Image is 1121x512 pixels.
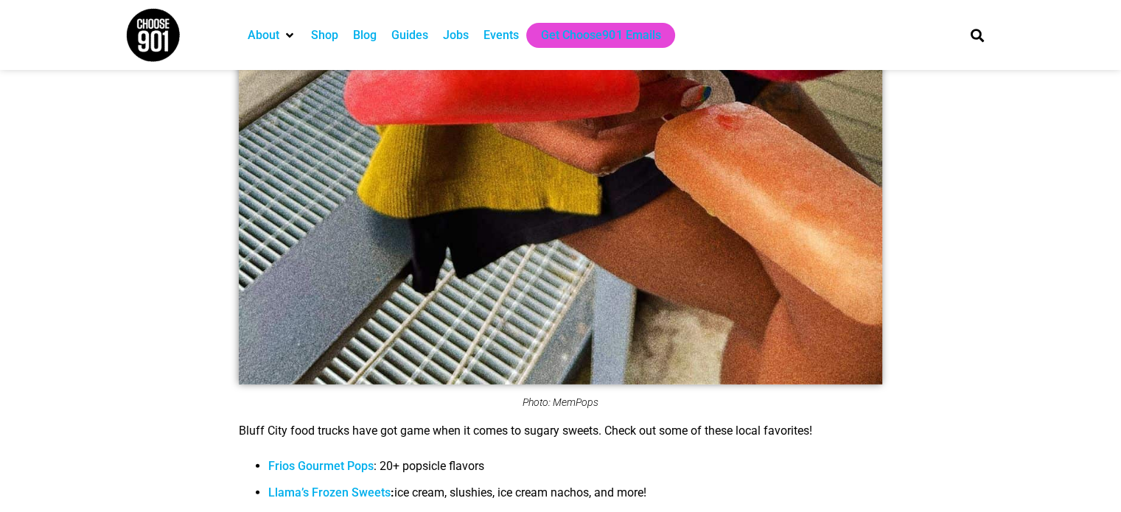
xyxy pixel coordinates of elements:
a: Events [483,27,519,44]
strong: : [268,485,394,499]
a: Jobs [443,27,469,44]
a: Guides [391,27,428,44]
span: Bluff City food trucks have got game when it comes to sugary sweets. Check out some of these loca... [239,424,812,438]
a: Get Choose901 Emails [541,27,660,44]
li: ice cream, slushies, ice cream nachos, and more! [268,484,882,511]
a: Shop [311,27,338,44]
a: Blog [353,27,377,44]
a: About [248,27,279,44]
div: About [240,23,304,48]
nav: Main nav [240,23,945,48]
li: : 20+ popsicle flavors [268,457,882,484]
div: Search [965,23,989,47]
a: Frios Gourmet Pops [268,459,374,473]
figcaption: Photo: MemPops [239,396,882,408]
a: Llama’s Frozen Sweets [268,485,391,499]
